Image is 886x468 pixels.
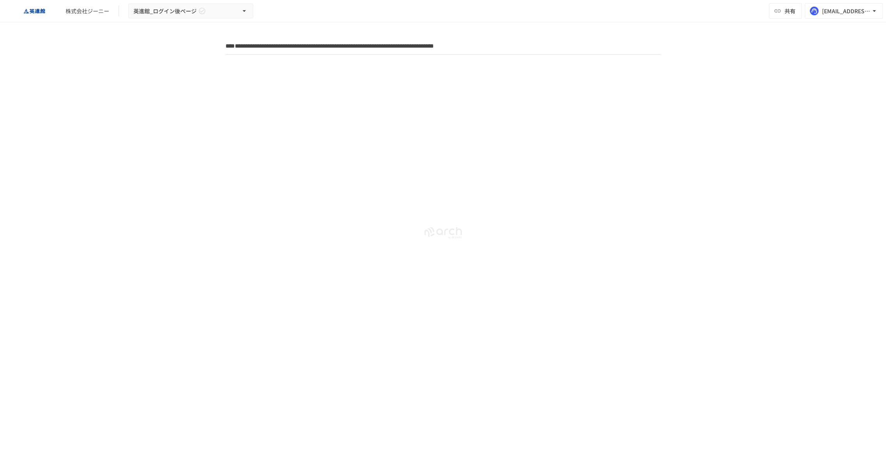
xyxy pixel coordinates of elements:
[822,6,870,16] div: [EMAIL_ADDRESS][DOMAIN_NAME]
[9,5,59,17] img: OiD2JXARWBtEAOZN9pqT8EqKJOCj02xkqDvnRe6ICUA
[66,7,109,15] div: 株式会社ジーニー
[785,7,795,15] span: 共有
[769,3,802,19] button: 共有
[128,4,253,19] button: 英進館_ログイン後ページ
[805,3,883,19] button: [EMAIL_ADDRESS][DOMAIN_NAME]
[133,6,197,16] span: 英進館_ログイン後ページ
